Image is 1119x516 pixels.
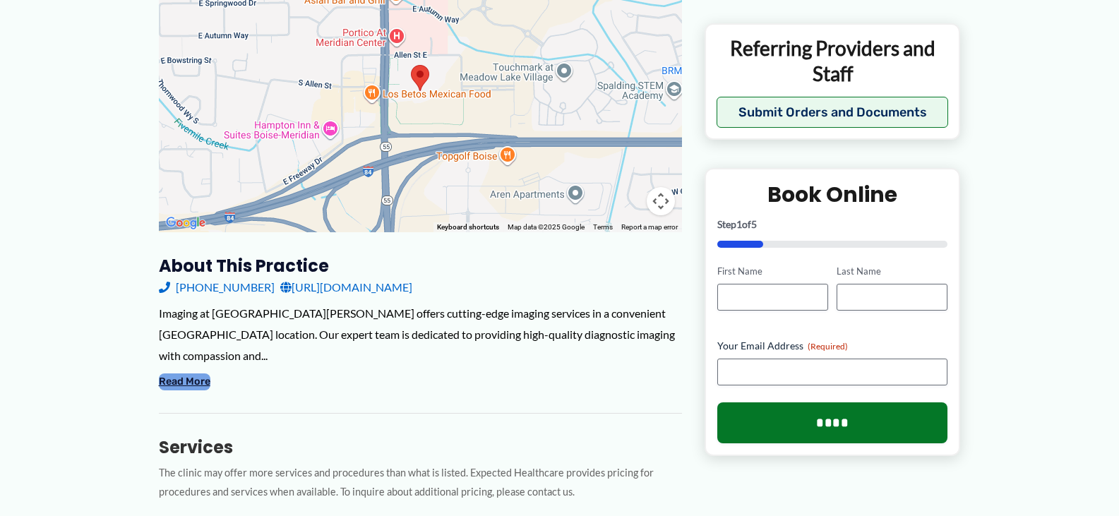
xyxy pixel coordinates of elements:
[508,223,585,231] span: Map data ©2025 Google
[159,373,210,390] button: Read More
[593,223,613,231] a: Terms (opens in new tab)
[717,265,828,278] label: First Name
[647,187,675,215] button: Map camera controls
[159,464,682,502] p: The clinic may offer more services and procedures than what is listed. Expected Healthcare provid...
[159,303,682,366] div: Imaging at [GEOGRAPHIC_DATA][PERSON_NAME] offers cutting-edge imaging services in a convenient [G...
[717,35,949,86] p: Referring Providers and Staff
[717,338,948,352] label: Your Email Address
[162,214,209,232] a: Open this area in Google Maps (opens a new window)
[437,222,499,232] button: Keyboard shortcuts
[159,436,682,458] h3: Services
[837,265,947,278] label: Last Name
[159,277,275,298] a: [PHONE_NUMBER]
[808,340,848,351] span: (Required)
[717,181,948,208] h2: Book Online
[280,277,412,298] a: [URL][DOMAIN_NAME]
[717,220,948,229] p: Step of
[159,255,682,277] h3: About this practice
[717,97,949,128] button: Submit Orders and Documents
[162,214,209,232] img: Google
[621,223,678,231] a: Report a map error
[736,218,742,230] span: 1
[751,218,757,230] span: 5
